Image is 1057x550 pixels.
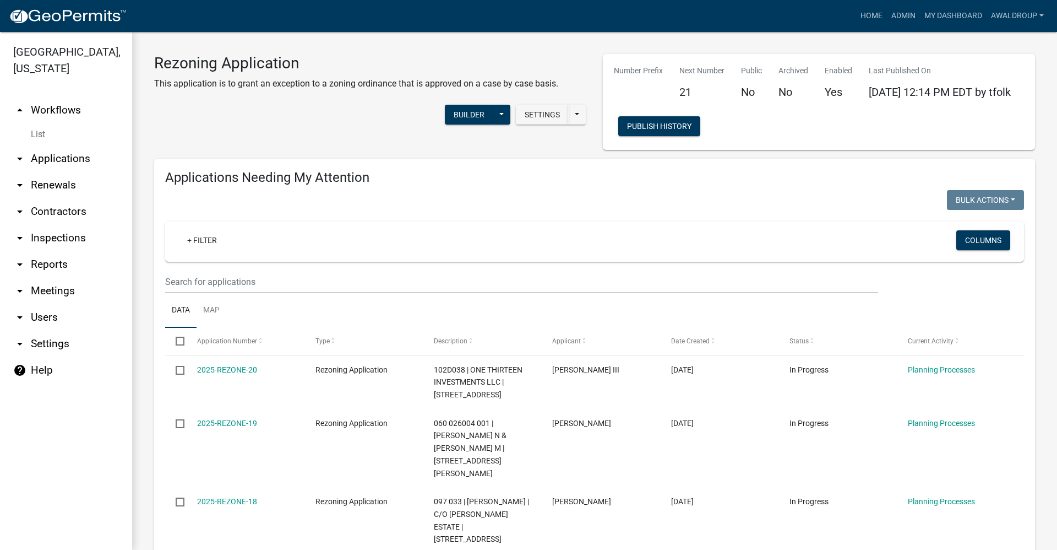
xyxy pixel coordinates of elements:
[908,497,975,506] a: Planning Processes
[315,419,388,428] span: Rezoning Application
[908,419,975,428] a: Planning Processes
[671,337,710,345] span: Date Created
[434,419,506,478] span: 060 026004 001 | MATHIS TYLER N & ALLIE M | 166 DENNIS STATION RD
[13,179,26,192] i: arrow_drop_down
[542,328,660,354] datatable-header-cell: Applicant
[671,419,694,428] span: 09/04/2025
[789,365,829,374] span: In Progress
[13,311,26,324] i: arrow_drop_down
[154,77,558,90] p: This application is to grant an exception to a zoning ordinance that is approved on a case by cas...
[13,258,26,271] i: arrow_drop_down
[154,54,558,73] h3: Rezoning Application
[741,65,762,77] p: Public
[434,337,467,345] span: Description
[13,231,26,245] i: arrow_drop_down
[13,152,26,165] i: arrow_drop_down
[197,365,257,374] a: 2025-REZONE-20
[552,337,581,345] span: Applicant
[671,497,694,506] span: 08/21/2025
[197,497,257,506] a: 2025-REZONE-18
[197,337,257,345] span: Application Number
[778,65,808,77] p: Archived
[869,65,1011,77] p: Last Published On
[789,337,809,345] span: Status
[13,104,26,117] i: arrow_drop_up
[165,271,878,293] input: Search for applications
[825,85,852,99] h5: Yes
[614,65,663,77] p: Number Prefix
[315,365,388,374] span: Rezoning Application
[856,6,887,26] a: Home
[315,337,330,345] span: Type
[908,337,954,345] span: Current Activity
[679,85,724,99] h5: 21
[305,328,423,354] datatable-header-cell: Type
[887,6,920,26] a: Admin
[197,419,257,428] a: 2025-REZONE-19
[434,365,522,400] span: 102D038 | ONE THIRTEEN INVESTMENTS LLC | 881 HARMONY RD
[920,6,987,26] a: My Dashboard
[679,65,724,77] p: Next Number
[13,284,26,298] i: arrow_drop_down
[423,328,542,354] datatable-header-cell: Description
[552,419,611,428] span: Tyler Mathis
[908,365,975,374] a: Planning Processes
[445,105,493,125] button: Builder
[987,6,1048,26] a: awaldroup
[618,123,700,132] wm-modal-confirm: Workflow Publish History
[869,85,1011,99] span: [DATE] 12:14 PM EDT by tfolk
[660,328,778,354] datatable-header-cell: Date Created
[618,116,700,136] button: Publish History
[552,365,619,374] span: Lowell White III
[947,190,1024,210] button: Bulk Actions
[789,419,829,428] span: In Progress
[165,328,186,354] datatable-header-cell: Select
[13,337,26,351] i: arrow_drop_down
[671,365,694,374] span: 09/04/2025
[778,85,808,99] h5: No
[897,328,1016,354] datatable-header-cell: Current Activity
[315,497,388,506] span: Rezoning Application
[197,293,226,328] a: Map
[956,230,1010,250] button: Columns
[186,328,304,354] datatable-header-cell: Application Number
[178,230,226,250] a: + Filter
[779,328,897,354] datatable-header-cell: Status
[516,105,569,125] button: Settings
[789,497,829,506] span: In Progress
[741,85,762,99] h5: No
[825,65,852,77] p: Enabled
[434,497,529,543] span: 097 033 | SHARP TEMPY | C/O IRENE SHARP ESTATE | 820 HARMONY RD
[552,497,611,506] span: Ross Mundy
[165,170,1024,186] h4: Applications Needing My Attention
[13,205,26,218] i: arrow_drop_down
[13,364,26,377] i: help
[165,293,197,328] a: Data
